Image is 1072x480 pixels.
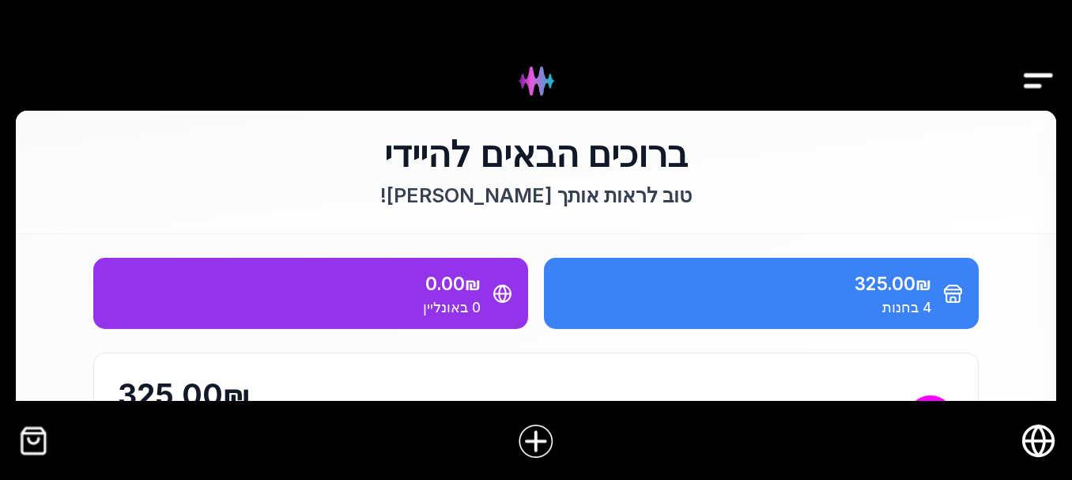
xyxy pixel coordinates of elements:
div: 325.00₪ [118,377,251,413]
img: קופה [16,423,51,459]
button: Drawer [1021,38,1056,74]
img: הוסף פריט [517,422,555,460]
img: Drawer [1021,51,1056,111]
div: 4 בחנות [560,297,931,317]
h2: מכירות היום ב-Sheynushka [670,395,891,423]
div: 0.00₪ [109,270,481,297]
img: Hydee Logo [506,51,567,111]
a: חנות אונליין [1021,423,1056,459]
h1: ברוכים הבאים להיידי [93,134,979,174]
div: 0 באונליין [109,297,481,317]
div: 325.00₪ [560,270,931,297]
a: הוסף פריט [505,410,567,472]
span: טוב לראות אותך [PERSON_NAME] ! [380,183,692,207]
